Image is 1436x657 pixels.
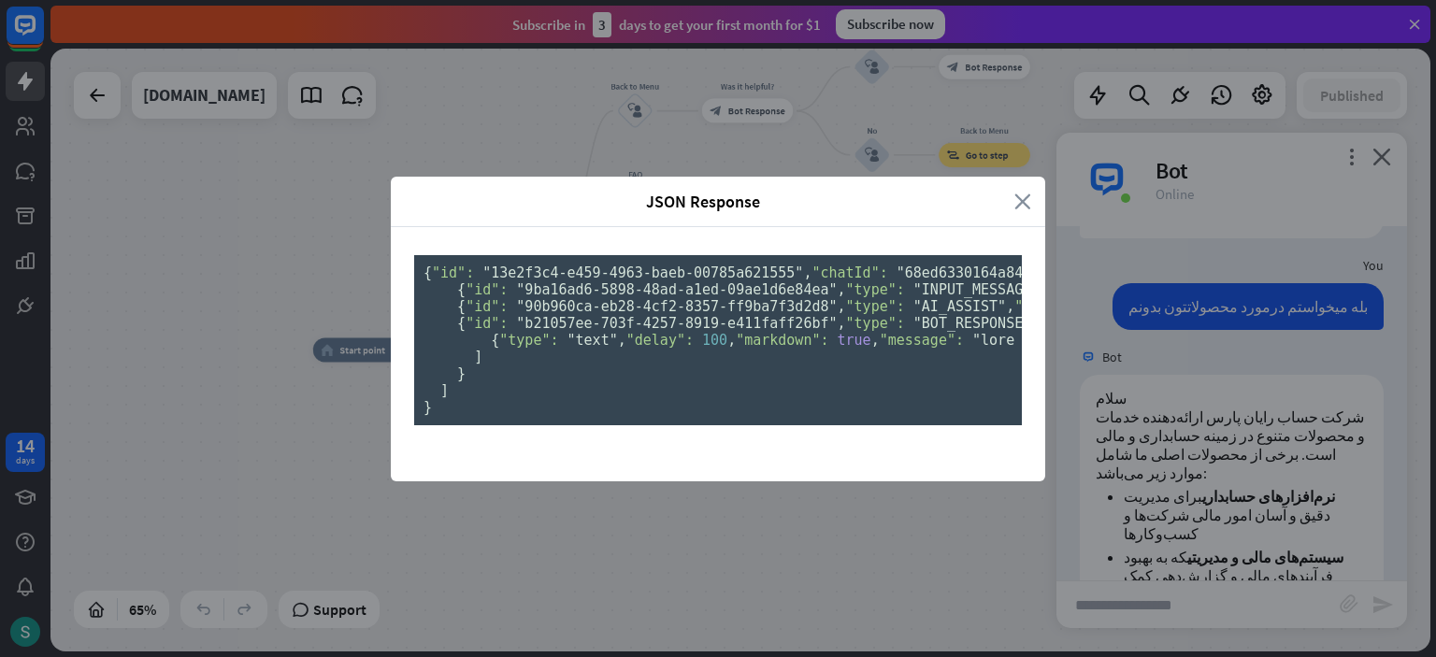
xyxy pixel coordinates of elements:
[838,332,871,349] span: true
[432,264,474,281] span: "id":
[1014,191,1031,212] i: close
[15,7,71,64] button: Open LiveChat chat widget
[913,281,1040,298] span: "INPUT_MESSAGE"
[1014,298,1090,315] span: "SOURCE":
[466,281,508,298] span: "id":
[414,255,1022,425] pre: { , , , , , , , { , , , , , }, [ , , ], [ { , , }, { , , }, { , , [ { , , , } ] } ] }
[567,332,618,349] span: "text"
[466,298,508,315] span: "id":
[846,298,905,315] span: "type":
[482,264,803,281] span: "13e2f3c4-e459-4963-baeb-00785a621555"
[811,264,887,281] span: "chatId":
[702,332,727,349] span: 100
[913,315,1031,332] span: "BOT_RESPONSE"
[466,315,508,332] span: "id":
[736,332,828,349] span: "markdown":
[897,264,1116,281] span: "68ed6330164a840007846d58"
[516,281,837,298] span: "9ba16ad6-5898-48ad-a1ed-09ae1d6e84ea"
[846,281,905,298] span: "type":
[516,315,837,332] span: "b21057ee-703f-4257-8919-e411faff26bf"
[880,332,964,349] span: "message":
[913,298,1006,315] span: "AI_ASSIST"
[499,332,558,349] span: "type":
[516,298,837,315] span: "90b960ca-eb28-4cf2-8357-ff9ba7f3d2d8"
[626,332,694,349] span: "delay":
[405,191,1000,212] span: JSON Response
[846,315,905,332] span: "type":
